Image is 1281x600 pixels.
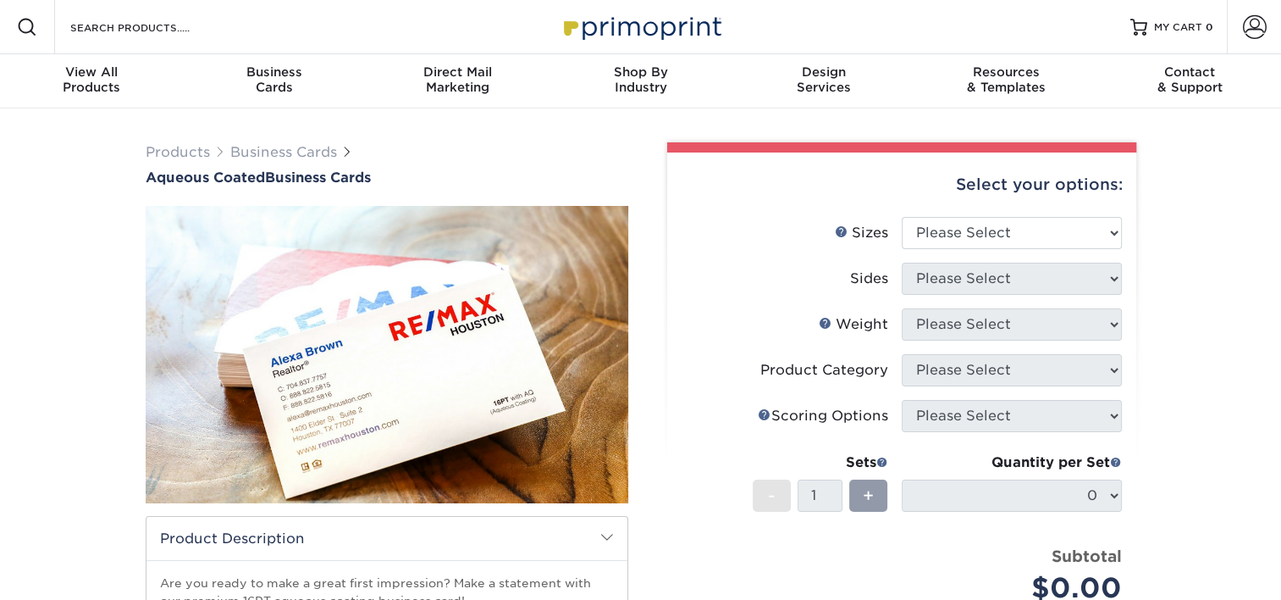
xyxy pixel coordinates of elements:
div: Quantity per Set [902,453,1122,473]
a: Contact& Support [1098,54,1281,108]
div: Sides [850,269,888,289]
span: Aqueous Coated [146,169,265,186]
a: Direct MailMarketing [366,54,549,108]
h2: Product Description [146,517,627,560]
div: Industry [549,64,732,95]
div: Weight [819,314,888,335]
img: Primoprint [556,8,726,45]
span: + [863,483,874,508]
div: & Support [1098,64,1281,95]
a: Business Cards [230,144,337,160]
span: - [768,483,776,508]
div: Cards [183,64,366,95]
span: Design [732,64,915,80]
div: Scoring Options [758,406,888,426]
h1: Business Cards [146,169,628,186]
span: Business [183,64,366,80]
span: Contact [1098,64,1281,80]
img: Aqueous Coated 01 [146,113,628,596]
div: Product Category [760,360,888,381]
div: & Templates [915,64,1098,95]
span: Shop By [549,64,732,80]
a: Aqueous CoatedBusiness Cards [146,169,628,186]
input: SEARCH PRODUCTS..... [69,17,234,37]
strong: Subtotal [1052,547,1122,565]
a: Resources& Templates [915,54,1098,108]
span: Resources [915,64,1098,80]
span: Direct Mail [366,64,549,80]
a: Shop ByIndustry [549,54,732,108]
div: Select your options: [681,153,1123,217]
div: Marketing [366,64,549,95]
a: Products [146,144,210,160]
a: DesignServices [732,54,915,108]
span: 0 [1206,21,1213,33]
span: MY CART [1154,20,1202,35]
div: Sizes [835,223,888,243]
div: Services [732,64,915,95]
div: Sets [753,453,888,473]
a: BusinessCards [183,54,366,108]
